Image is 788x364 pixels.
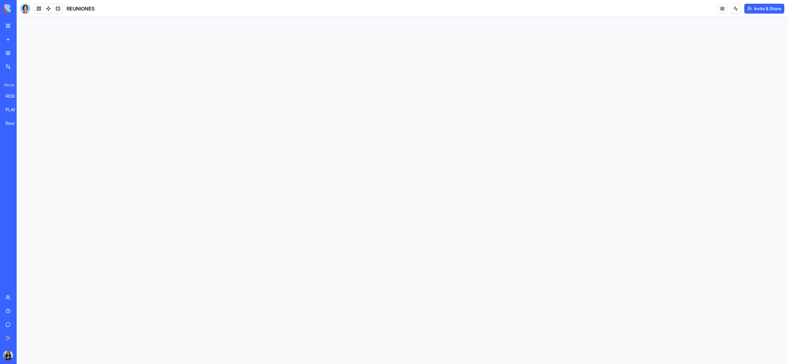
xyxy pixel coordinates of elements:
a: RESPUESTAS AUTOMATICAS [2,90,27,102]
img: logo [4,4,43,13]
span: Recent [2,83,15,88]
span: REUNIONES [67,5,95,12]
div: PLANEACION DE CONTENIDO [6,107,23,113]
div: Reunion de Obispado [6,120,23,126]
img: PHOTO-2025-09-15-15-09-07_ggaris.jpg [3,350,13,360]
a: Reunion de Obispado [2,117,27,129]
div: RESPUESTAS AUTOMATICAS [6,93,23,99]
button: Invite & Share [744,4,784,14]
a: PLANEACION DE CONTENIDO [2,104,27,116]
